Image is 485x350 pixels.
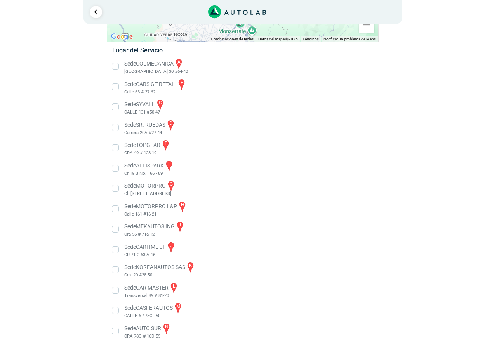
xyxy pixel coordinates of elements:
a: Notificar un problema de Maps [323,37,376,41]
a: Link al sitio de autolab [208,8,266,15]
a: Abre esta zona en Google Maps (se abre en una nueva ventana) [109,32,135,42]
a: Ir al paso anterior [90,6,102,18]
button: Combinaciones de teclas [211,36,254,42]
img: Google [109,32,135,42]
span: Datos del mapa ©2025 [258,37,298,41]
h5: Lugar del Servicio [112,47,373,54]
button: Reducir [359,17,374,33]
a: Términos (se abre en una nueva pestaña) [302,37,319,41]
